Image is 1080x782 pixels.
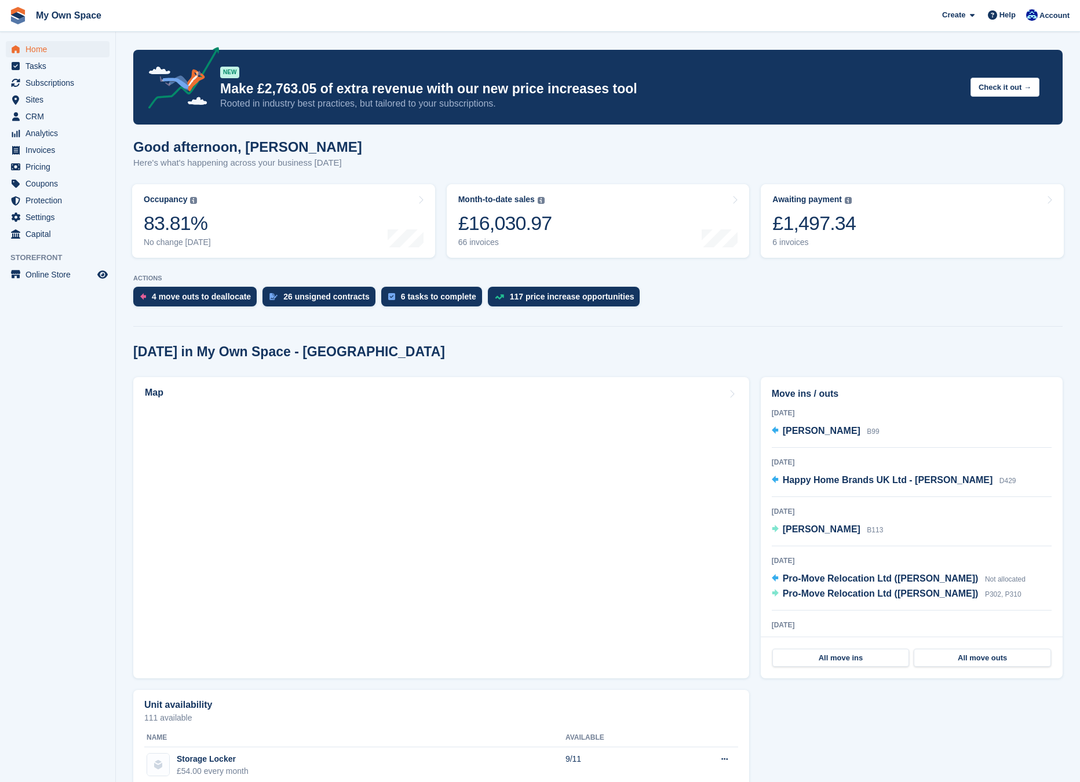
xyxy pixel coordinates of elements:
span: Subscriptions [25,75,95,91]
span: Storefront [10,252,115,264]
button: Check it out → [970,78,1039,97]
a: 6 tasks to complete [381,287,488,312]
div: 6 invoices [772,237,856,247]
span: [PERSON_NAME] [783,426,860,436]
span: Not allocated [985,575,1026,583]
div: Month-to-date sales [458,195,535,204]
span: [PERSON_NAME] [783,524,860,534]
a: menu [6,142,110,158]
img: icon-info-grey-7440780725fd019a000dd9b08b2336e03edf1995a4989e88bcd33f0948082b44.svg [538,197,545,204]
div: £1,497.34 [772,211,856,235]
span: Pro-Move Relocation Ltd ([PERSON_NAME]) [783,573,979,583]
span: Help [999,9,1016,21]
span: Home [25,41,95,57]
div: 66 invoices [458,237,552,247]
img: contract_signature_icon-13c848040528278c33f63329250d36e43548de30e8caae1d1a13099fd9432cc5.svg [269,293,278,300]
span: Tasks [25,58,95,74]
a: Month-to-date sales £16,030.97 66 invoices [447,184,750,258]
div: 83.81% [144,211,211,235]
span: Happy Home Brands UK Ltd - [PERSON_NAME] [783,475,993,485]
h2: Move ins / outs [772,387,1052,401]
div: £54.00 every month [177,765,249,777]
span: P302, P310 [985,590,1021,598]
div: [DATE] [772,408,1052,418]
p: Make £2,763.05 of extra revenue with our new price increases tool [220,81,961,97]
img: icon-info-grey-7440780725fd019a000dd9b08b2336e03edf1995a4989e88bcd33f0948082b44.svg [190,197,197,204]
h2: Unit availability [144,700,212,710]
a: [PERSON_NAME] B113 [772,522,884,538]
span: B113 [867,526,883,534]
a: Map [133,377,749,678]
p: Rooted in industry best practices, but tailored to your subscriptions. [220,97,961,110]
a: Occupancy 83.81% No change [DATE] [132,184,435,258]
img: move_outs_to_deallocate_icon-f764333ba52eb49d3ac5e1228854f67142a1ed5810a6f6cc68b1a99e826820c5.svg [140,293,146,300]
span: Analytics [25,125,95,141]
p: Here's what's happening across your business [DATE] [133,156,362,170]
th: Available [565,729,672,747]
div: Awaiting payment [772,195,842,204]
div: [DATE] [772,556,1052,566]
a: menu [6,41,110,57]
div: [DATE] [772,506,1052,517]
span: Capital [25,226,95,242]
a: Preview store [96,268,110,282]
span: Coupons [25,176,95,192]
img: icon-info-grey-7440780725fd019a000dd9b08b2336e03edf1995a4989e88bcd33f0948082b44.svg [845,197,852,204]
div: [DATE] [772,620,1052,630]
a: menu [6,92,110,108]
img: Millie Webb [1026,9,1038,21]
span: Settings [25,209,95,225]
a: Pro-Move Relocation Ltd ([PERSON_NAME]) Not allocated [772,572,1026,587]
div: 117 price increase opportunities [510,292,634,301]
img: task-75834270c22a3079a89374b754ae025e5fb1db73e45f91037f5363f120a921f8.svg [388,293,395,300]
a: Happy Home Brands UK Ltd - [PERSON_NAME] D429 [772,473,1016,488]
a: All move outs [914,649,1051,667]
a: menu [6,266,110,283]
div: Occupancy [144,195,187,204]
a: 117 price increase opportunities [488,287,646,312]
span: CRM [25,108,95,125]
a: menu [6,108,110,125]
div: 4 move outs to deallocate [152,292,251,301]
img: stora-icon-8386f47178a22dfd0bd8f6a31ec36ba5ce8667c1dd55bd0f319d3a0aa187defe.svg [9,7,27,24]
span: Invoices [25,142,95,158]
div: No change [DATE] [144,237,211,247]
img: price-adjustments-announcement-icon-8257ccfd72463d97f412b2fc003d46551f7dbcb40ab6d574587a9cd5c0d94... [138,47,220,113]
div: 26 unsigned contracts [283,292,370,301]
h1: Good afternoon, [PERSON_NAME] [133,139,362,155]
span: Create [942,9,965,21]
a: menu [6,58,110,74]
span: Sites [25,92,95,108]
span: D429 [999,477,1016,485]
div: Storage Locker [177,753,249,765]
img: blank-unit-type-icon-ffbac7b88ba66c5e286b0e438baccc4b9c83835d4c34f86887a83fc20ec27e7b.svg [147,754,169,776]
h2: Map [145,388,163,398]
div: [DATE] [772,457,1052,467]
a: 26 unsigned contracts [262,287,381,312]
p: 111 available [144,714,738,722]
span: Pricing [25,159,95,175]
a: menu [6,226,110,242]
a: Awaiting payment £1,497.34 6 invoices [761,184,1064,258]
div: NEW [220,67,239,78]
span: Pro-Move Relocation Ltd ([PERSON_NAME]) [783,589,979,598]
span: Online Store [25,266,95,283]
span: Account [1039,10,1070,21]
a: menu [6,75,110,91]
a: menu [6,125,110,141]
a: 4 move outs to deallocate [133,287,262,312]
a: menu [6,159,110,175]
div: £16,030.97 [458,211,552,235]
th: Name [144,729,565,747]
div: 6 tasks to complete [401,292,476,301]
a: [PERSON_NAME] B99 [772,424,880,439]
a: Pro-Move Relocation Ltd ([PERSON_NAME]) P302, P310 [772,587,1021,602]
span: B99 [867,427,879,436]
a: All move ins [772,649,910,667]
a: menu [6,176,110,192]
a: menu [6,209,110,225]
p: ACTIONS [133,275,1063,282]
h2: [DATE] in My Own Space - [GEOGRAPHIC_DATA] [133,344,445,360]
a: menu [6,192,110,209]
img: price_increase_opportunities-93ffe204e8149a01c8c9dc8f82e8f89637d9d84a8eef4429ea346261dce0b2c0.svg [495,294,504,299]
